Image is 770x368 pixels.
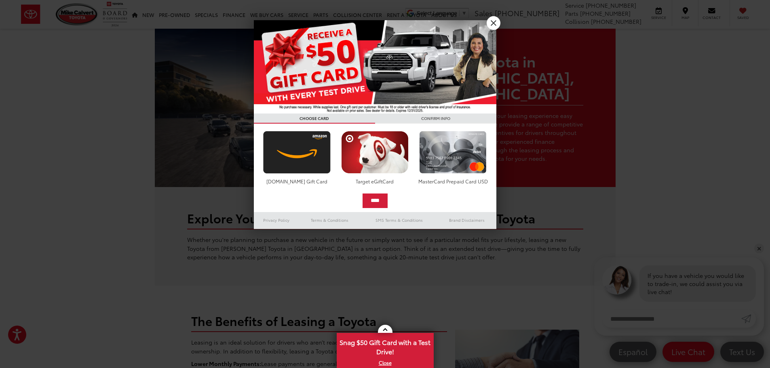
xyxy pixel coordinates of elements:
a: SMS Terms & Conditions [361,215,437,225]
div: Target eGiftCard [339,178,411,185]
img: amazoncard.png [261,131,333,174]
a: Brand Disclaimers [437,215,496,225]
h3: CONFIRM INFO [375,114,496,124]
a: Terms & Conditions [299,215,361,225]
span: Snag $50 Gift Card with a Test Drive! [338,334,433,358]
img: targetcard.png [339,131,411,174]
div: MasterCard Prepaid Card USD [417,178,489,185]
img: 55838_top_625864.jpg [254,20,496,114]
img: mastercard.png [417,131,489,174]
h3: CHOOSE CARD [254,114,375,124]
div: [DOMAIN_NAME] Gift Card [261,178,333,185]
a: Privacy Policy [254,215,299,225]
